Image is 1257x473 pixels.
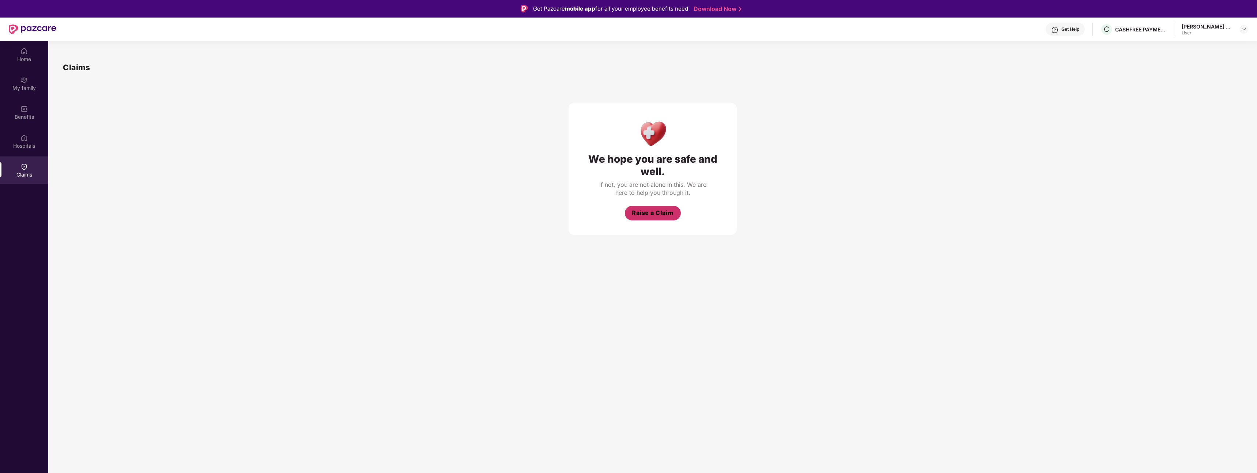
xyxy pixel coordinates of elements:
[20,134,28,141] img: svg+xml;base64,PHN2ZyBpZD0iSG9zcGl0YWxzIiB4bWxucz0iaHR0cDovL3d3dy53My5vcmcvMjAwMC9zdmciIHdpZHRoPS...
[63,61,90,73] h1: Claims
[9,24,56,34] img: New Pazcare Logo
[20,163,28,170] img: svg+xml;base64,PHN2ZyBpZD0iQ2xhaW0iIHhtbG5zPSJodHRwOi8vd3d3LnczLm9yZy8yMDAwL3N2ZyIgd2lkdGg9IjIwIi...
[1104,25,1109,34] span: C
[1051,26,1058,34] img: svg+xml;base64,PHN2ZyBpZD0iSGVscC0zMngzMiIgeG1sbnM9Imh0dHA6Ly93d3cudzMub3JnLzIwMDAvc3ZnIiB3aWR0aD...
[625,206,681,220] button: Raise a Claim
[1241,26,1247,32] img: svg+xml;base64,PHN2ZyBpZD0iRHJvcGRvd24tMzJ4MzIiIHhtbG5zPSJodHRwOi8vd3d3LnczLm9yZy8yMDAwL3N2ZyIgd2...
[694,5,739,13] a: Download Now
[1182,30,1233,36] div: User
[565,5,595,12] strong: mobile app
[20,48,28,55] img: svg+xml;base64,PHN2ZyBpZD0iSG9tZSIgeG1sbnM9Imh0dHA6Ly93d3cudzMub3JnLzIwMDAvc3ZnIiB3aWR0aD0iMjAiIG...
[20,76,28,84] img: svg+xml;base64,PHN2ZyB3aWR0aD0iMjAiIGhlaWdodD0iMjAiIHZpZXdCb3g9IjAgMCAyMCAyMCIgZmlsbD0ibm9uZSIgeG...
[521,5,528,12] img: Logo
[637,117,669,149] img: Health Care
[583,153,722,178] div: We hope you are safe and well.
[598,181,707,197] div: If not, you are not alone in this. We are here to help you through it.
[20,105,28,113] img: svg+xml;base64,PHN2ZyBpZD0iQmVuZWZpdHMiIHhtbG5zPSJodHRwOi8vd3d3LnczLm9yZy8yMDAwL3N2ZyIgd2lkdGg9Ij...
[739,5,741,13] img: Stroke
[1061,26,1079,32] div: Get Help
[632,208,673,217] span: Raise a Claim
[533,4,688,13] div: Get Pazcare for all your employee benefits need
[1115,26,1166,33] div: CASHFREE PAYMENTS INDIA PVT. LTD.
[1182,23,1233,30] div: [PERSON_NAME] Madhyasta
